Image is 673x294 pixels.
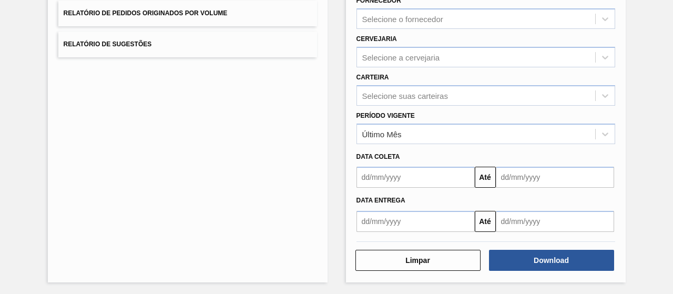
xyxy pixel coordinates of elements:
button: Até [475,167,496,188]
span: Relatório de Sugestões [64,40,152,48]
button: Limpar [355,250,481,271]
input: dd/mm/yyyy [496,211,614,232]
input: dd/mm/yyyy [356,211,475,232]
button: Download [489,250,614,271]
div: Selecione o fornecedor [362,15,443,24]
div: Último Mês [362,129,402,138]
input: dd/mm/yyyy [496,167,614,188]
label: Carteira [356,74,389,81]
label: Período Vigente [356,112,415,119]
label: Cervejaria [356,35,397,43]
button: Relatório de Pedidos Originados por Volume [58,1,317,26]
input: dd/mm/yyyy [356,167,475,188]
button: Até [475,211,496,232]
div: Selecione a cervejaria [362,53,440,62]
span: Data entrega [356,197,405,204]
button: Relatório de Sugestões [58,32,317,57]
div: Selecione suas carteiras [362,91,448,100]
span: Relatório de Pedidos Originados por Volume [64,9,228,17]
span: Data coleta [356,153,400,160]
